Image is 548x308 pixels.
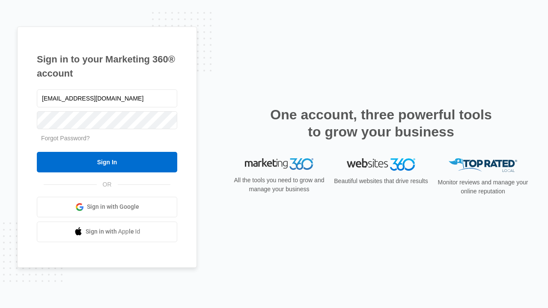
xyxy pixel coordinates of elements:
[97,180,118,189] span: OR
[37,222,177,242] a: Sign in with Apple Id
[37,197,177,217] a: Sign in with Google
[347,158,415,171] img: Websites 360
[87,202,139,211] span: Sign in with Google
[333,177,429,186] p: Beautiful websites that drive results
[435,178,531,196] p: Monitor reviews and manage your online reputation
[231,176,327,194] p: All the tools you need to grow and manage your business
[37,89,177,107] input: Email
[245,158,313,170] img: Marketing 360
[37,152,177,172] input: Sign In
[41,135,90,142] a: Forgot Password?
[268,106,494,140] h2: One account, three powerful tools to grow your business
[37,52,177,80] h1: Sign in to your Marketing 360® account
[86,227,140,236] span: Sign in with Apple Id
[449,158,517,172] img: Top Rated Local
